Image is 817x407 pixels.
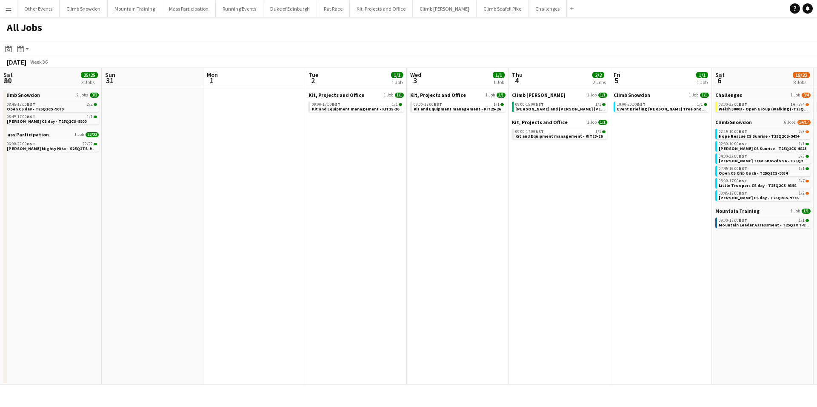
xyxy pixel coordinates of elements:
span: 2/2 [87,102,93,107]
span: 5 [612,76,620,85]
a: 08:45-17:00BST1/1[PERSON_NAME] CS day - T25Q2CS-9800 [7,114,97,124]
span: Week 36 [28,59,49,65]
span: 3/3 [90,93,99,98]
span: Climb Ben Nevis [512,92,566,98]
div: 1 Job [697,79,708,85]
span: 3/4 [799,102,805,107]
span: 08:45-17:00 [7,115,35,119]
span: Open CS day - T25Q2CS-9070 [7,106,63,112]
span: 3 [409,76,421,85]
span: 1/1 [696,72,708,78]
span: Mountain Training [715,208,760,214]
span: 1/1 [799,167,805,171]
span: 1/1 [598,120,607,125]
span: Sat [3,71,13,79]
a: 04:00-22:00BST3/3[PERSON_NAME] Tree Snowdon 6 - T25Q2CS-9536 [719,153,809,163]
span: Fri [614,71,620,79]
span: Rob Roy Mighty Hike - S25Q2TS-9260 [7,146,98,151]
a: 09:00-17:00BST1/1Kit and Equipment management - KIT25-26 [414,102,504,111]
a: Kit, Projects and Office1 Job1/1 [410,92,506,98]
span: BST [27,114,35,119]
span: 25/25 [81,72,98,78]
a: 09:00-17:00BST1/1Kit and Equipment management - KIT25-26 [312,102,402,111]
div: • [719,102,809,107]
a: 09:00-15:00BST1/1[PERSON_NAME] and [PERSON_NAME] [PERSON_NAME] Lomond day - S25Q2BN-9595 [515,102,606,111]
a: 03:00-23:00BST1A•3/4Welsh 3000s - Open Group (walking) -T25Q2CH-9865 [719,102,809,111]
a: 09:00-17:00BST1/1Mountain Leader Assessment - T25Q3MT-8802 [719,218,809,227]
span: 1/1 [87,115,93,119]
span: 3/4 [802,93,811,98]
span: 08:45-17:00 [719,191,747,195]
div: Kit, Projects and Office1 Job1/109:00-17:00BST1/1Kit and Equipment management - KIT25-26 [410,92,506,114]
span: BST [535,102,544,107]
span: Mass Participation [3,131,49,138]
a: 02:30-10:00BST1/1[PERSON_NAME] CS Sunrise - T25Q2CS-9825 [719,141,809,151]
span: BST [739,190,747,196]
span: 2/2 [94,103,97,106]
span: 08:00-17:00 [719,179,747,183]
a: Climb Snowdon2 Jobs3/3 [3,92,99,98]
span: BST [739,141,747,147]
span: BST [27,141,35,147]
a: 08:00-17:00BST6/7Little Troopers CS day - T25Q2CS-9398 [719,178,809,188]
button: Climb Scafell Pike [477,0,528,17]
span: 1/1 [395,93,404,98]
span: 1 Job [689,93,698,98]
div: 2 Jobs [593,79,606,85]
span: Sun [105,71,115,79]
a: Climb Snowdon6 Jobs14/17 [715,119,811,125]
a: Kit, Projects and Office1 Job1/1 [309,92,404,98]
button: Climb [PERSON_NAME] [413,0,477,17]
span: 1/1 [94,116,97,118]
span: 09:00-17:00 [719,218,747,223]
span: 1/1 [500,103,504,106]
span: 1/1 [595,130,601,134]
span: 1 Job [587,93,597,98]
span: 6 Jobs [784,120,796,125]
div: 1 Job [391,79,403,85]
span: 1/1 [602,130,606,133]
button: Running Events [216,0,263,17]
a: 06:00-22:00BST22/22[PERSON_NAME] Mighty Hike - S25Q2TS-9260 [7,141,97,151]
span: BST [739,178,747,184]
span: 1/1 [602,103,606,106]
span: BST [535,129,544,134]
span: 31 [104,76,115,85]
span: 1 Job [486,93,495,98]
span: 1/1 [802,209,811,214]
span: 1/1 [598,93,607,98]
span: 18/22 [793,72,810,78]
span: BST [739,166,747,171]
div: Challenges1 Job3/403:00-23:00BST1A•3/4Welsh 3000s - Open Group (walking) -T25Q2CH-9865 [715,92,811,119]
span: Laura Smart CS Sunrise - T25Q2CS-9825 [719,146,806,151]
span: 09:00-17:00 [312,102,340,107]
span: Kit and Equipment management - KIT25-26 [312,106,399,112]
span: 09:00-17:00 [414,102,442,107]
div: Mountain Training1 Job1/109:00-17:00BST1/1Mountain Leader Assessment - T25Q3MT-8802 [715,208,811,230]
span: 1/1 [704,103,707,106]
span: 1/1 [806,167,809,170]
span: 22/22 [86,132,99,137]
span: 2/3 [806,130,809,133]
a: 02:15-10:00BST2/3Hope Rescue CS Sunrise - T25Q2CS-9494 [719,129,809,138]
span: Kit and Equipment management - KIT25-26 [515,133,603,139]
span: 6 [714,76,725,85]
span: Mon [207,71,218,79]
span: 1 [206,76,218,85]
div: 3 Jobs [81,79,97,85]
span: 09:00-17:00 [515,130,544,134]
span: 1/1 [392,102,398,107]
a: 09:00-17:00BST1/1Kit and Equipment management - KIT25-26 [515,129,606,138]
span: 6/7 [799,179,805,183]
span: 07:45-16:00 [719,167,747,171]
button: Other Events [17,0,60,17]
span: 1/1 [595,102,601,107]
span: 19:00-20:00 [617,102,646,107]
span: 2 Jobs [77,93,88,98]
div: Climb Snowdon2 Jobs3/308:45-17:00BST2/2Open CS day - T25Q2CS-907008:45-17:00BST1/1[PERSON_NAME] C... [3,92,99,131]
span: Kit, Projects and Office [410,92,466,98]
span: Hope Rescue CS Sunrise - T25Q2CS-9494 [719,133,799,139]
span: 2/2 [592,72,604,78]
span: 1 Job [791,209,800,214]
span: 02:15-10:00 [719,130,747,134]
